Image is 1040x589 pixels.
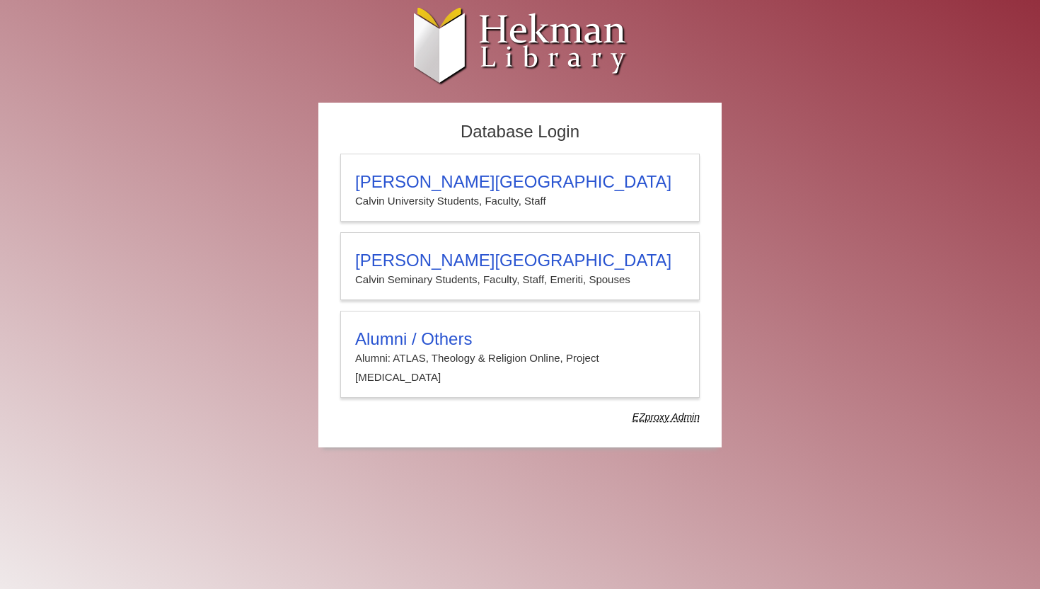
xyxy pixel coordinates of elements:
[355,349,685,387] p: Alumni: ATLAS, Theology & Religion Online, Project [MEDICAL_DATA]
[340,154,700,222] a: [PERSON_NAME][GEOGRAPHIC_DATA]Calvin University Students, Faculty, Staff
[355,192,685,210] p: Calvin University Students, Faculty, Staff
[355,251,685,270] h3: [PERSON_NAME][GEOGRAPHIC_DATA]
[632,411,700,423] dfn: Use Alumni login
[355,329,685,349] h3: Alumni / Others
[355,270,685,289] p: Calvin Seminary Students, Faculty, Staff, Emeriti, Spouses
[333,118,707,147] h2: Database Login
[355,172,685,192] h3: [PERSON_NAME][GEOGRAPHIC_DATA]
[355,329,685,387] summary: Alumni / OthersAlumni: ATLAS, Theology & Religion Online, Project [MEDICAL_DATA]
[340,232,700,300] a: [PERSON_NAME][GEOGRAPHIC_DATA]Calvin Seminary Students, Faculty, Staff, Emeriti, Spouses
